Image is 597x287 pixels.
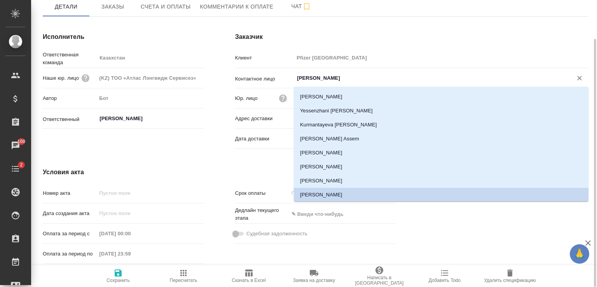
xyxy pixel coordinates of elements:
input: Пустое поле [96,208,164,219]
input: Пустое поле [96,248,164,259]
p: Наше юр. лицо [43,74,79,82]
span: Заказы [94,2,131,12]
span: Детали [47,2,85,12]
button: Написать в [GEOGRAPHIC_DATA] [347,265,412,287]
button: Close [584,77,586,79]
p: Ответственная команда [43,51,96,66]
button: Пересчитать [151,265,216,287]
input: ✎ Введи что-нибудь [289,208,357,220]
button: Заявка на доставку [281,265,347,287]
p: Клиент [235,54,294,62]
button: Удалить спецификацию [477,265,543,287]
span: 2 [15,161,27,169]
li: [PERSON_NAME] [294,174,588,188]
span: Написать в [GEOGRAPHIC_DATA] [351,275,407,286]
p: Номер акта [43,189,96,197]
li: [PERSON_NAME] [294,160,588,174]
input: Пустое поле [96,187,204,199]
button: Open [200,118,201,119]
p: Дата создания акта [43,210,96,217]
input: Пустое поле [294,52,588,63]
span: Пересчитать [170,278,197,283]
input: Пустое поле [96,72,204,84]
span: Комментарии к оплате [200,2,274,12]
span: Добавить Todo [429,278,461,283]
span: Чат [283,2,320,11]
p: Дедлайн текущего этапа [235,206,289,222]
li: [PERSON_NAME] Assem [294,132,588,146]
p: Юр. лицо [235,94,258,102]
span: 100 [13,138,30,145]
input: Пустое поле [96,228,164,239]
p: Оплата за период с [43,230,96,238]
span: Скачать в Excel [232,278,265,283]
li: Yessenzhani [PERSON_NAME] [294,104,588,118]
p: Срок оплаты [235,189,289,197]
p: Оплата за период по [43,250,96,258]
span: Заявка на доставку [293,278,335,283]
button: Скачать в Excel [216,265,281,287]
button: Сохранить [86,265,151,287]
span: Сохранить [106,278,130,283]
input: Пустое поле [289,187,357,199]
p: Контактное лицо [235,75,294,83]
h4: Исполнитель [43,32,204,42]
p: Ответственный [43,115,96,123]
li: [PERSON_NAME] [294,90,588,104]
a: 100 [2,136,29,155]
p: Адрес доставки [235,115,294,122]
button: Добавить Todo [412,265,477,287]
h4: Условия акта [43,168,396,177]
span: 🙏 [573,246,586,262]
p: Автор [43,94,96,102]
svg: Подписаться [302,2,311,11]
li: [PERSON_NAME] [294,188,588,202]
span: Удалить спецификацию [484,278,536,283]
span: Судебная задолженность [246,230,307,238]
h4: Заказчик [235,32,588,42]
button: 🙏 [570,244,589,264]
li: Kurmantayeva [PERSON_NAME] [294,118,588,132]
span: Счета и оплаты [141,2,191,12]
button: Очистить [574,73,585,84]
a: 2 [2,159,29,178]
p: Дата доставки [235,135,294,143]
input: Пустое поле [96,93,204,104]
li: [PERSON_NAME] [294,146,588,160]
